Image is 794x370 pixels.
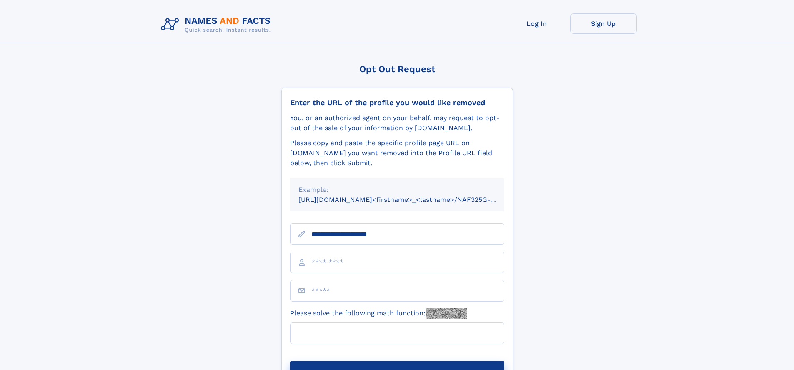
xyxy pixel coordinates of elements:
div: Enter the URL of the profile you would like removed [290,98,504,107]
div: You, or an authorized agent on your behalf, may request to opt-out of the sale of your informatio... [290,113,504,133]
label: Please solve the following math function: [290,308,467,319]
small: [URL][DOMAIN_NAME]<firstname>_<lastname>/NAF325G-xxxxxxxx [298,196,520,204]
div: Opt Out Request [281,64,513,74]
a: Log In [503,13,570,34]
img: Logo Names and Facts [158,13,278,36]
div: Example: [298,185,496,195]
div: Please copy and paste the specific profile page URL on [DOMAIN_NAME] you want removed into the Pr... [290,138,504,168]
a: Sign Up [570,13,637,34]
